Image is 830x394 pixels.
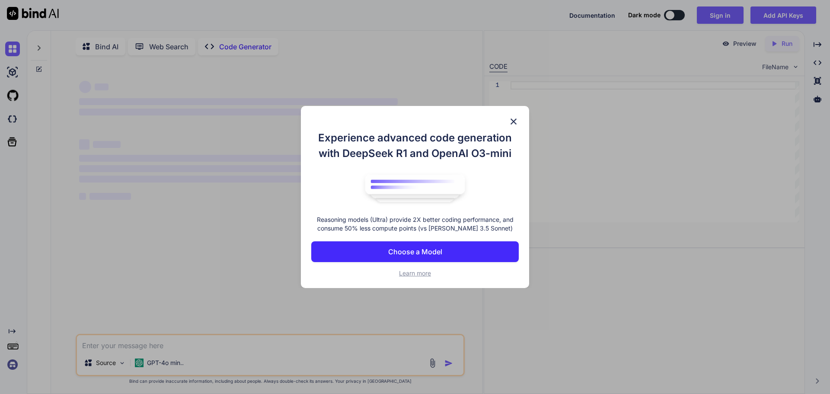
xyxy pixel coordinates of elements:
p: Choose a Model [388,247,442,257]
button: Choose a Model [311,241,519,262]
img: bind logo [359,170,471,207]
span: Learn more [399,269,431,277]
img: close [508,116,519,127]
h1: Experience advanced code generation with DeepSeek R1 and OpenAI O3-mini [311,130,519,161]
p: Reasoning models (Ultra) provide 2X better coding performance, and consume 50% less compute point... [311,215,519,233]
